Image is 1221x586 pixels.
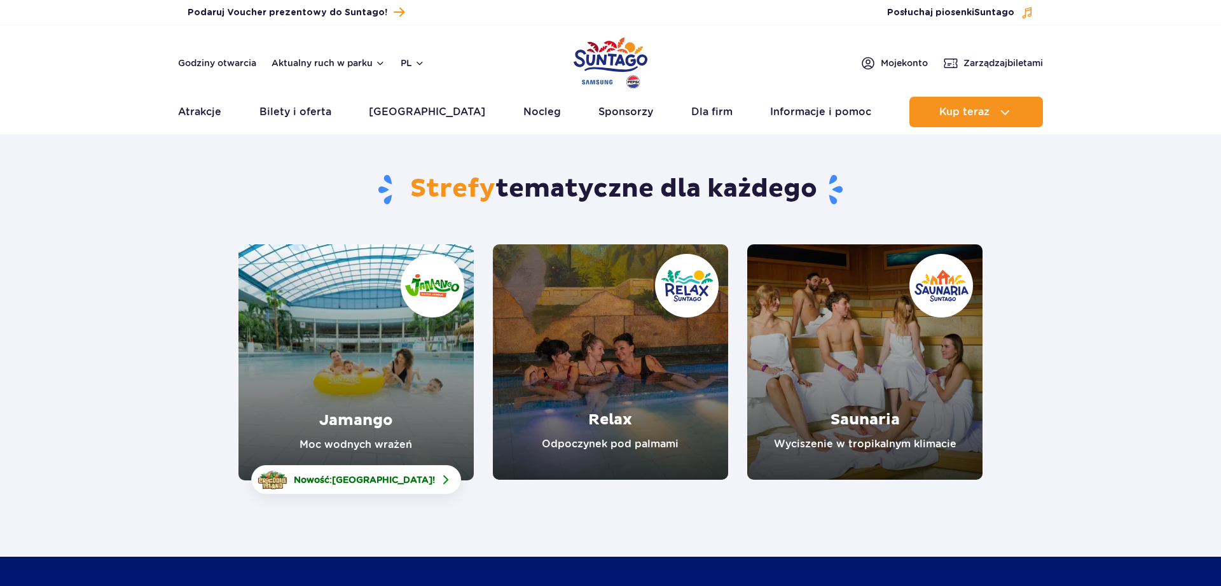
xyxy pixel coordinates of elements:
[939,106,990,118] span: Kup teraz
[369,97,485,127] a: [GEOGRAPHIC_DATA]
[294,473,435,486] span: Nowość: !
[493,244,728,480] a: Relax
[974,8,1014,17] span: Suntago
[887,6,1033,19] button: Posłuchaj piosenkiSuntago
[598,97,653,127] a: Sponsorzy
[251,465,461,494] a: Nowość:[GEOGRAPHIC_DATA]!
[691,97,733,127] a: Dla firm
[909,97,1043,127] button: Kup teraz
[332,475,432,485] span: [GEOGRAPHIC_DATA]
[272,58,385,68] button: Aktualny ruch w parku
[178,57,256,69] a: Godziny otwarcia
[770,97,871,127] a: Informacje i pomoc
[188,6,387,19] span: Podaruj Voucher prezentowy do Suntago!
[963,57,1043,69] span: Zarządzaj biletami
[860,55,928,71] a: Mojekonto
[523,97,561,127] a: Nocleg
[401,57,425,69] button: pl
[574,32,647,90] a: Park of Poland
[943,55,1043,71] a: Zarządzajbiletami
[238,173,983,206] h1: tematyczne dla każdego
[188,4,404,21] a: Podaruj Voucher prezentowy do Suntago!
[881,57,928,69] span: Moje konto
[887,6,1014,19] span: Posłuchaj piosenki
[410,173,495,205] span: Strefy
[178,97,221,127] a: Atrakcje
[747,244,983,480] a: Saunaria
[259,97,331,127] a: Bilety i oferta
[238,244,474,480] a: Jamango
